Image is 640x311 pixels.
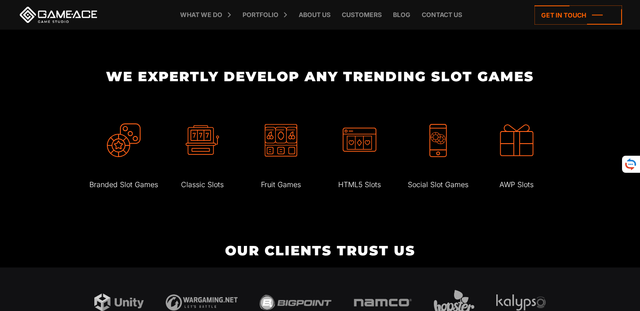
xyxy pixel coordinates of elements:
img: Social slot games icon [421,123,455,157]
img: Namco logo [353,298,412,307]
img: Html5 slots icon [343,123,376,157]
img: Awp slots icons 1 [500,123,534,157]
img: Classic slots icon [185,123,219,157]
img: Icon branded slot games [107,123,141,157]
p: HTML5 Slots [321,178,397,191]
img: Wargaming logo [166,294,238,311]
img: Fruit slot game icons [264,123,298,157]
img: Bigpoint logo [260,295,331,310]
p: Branded Slot Games [85,178,162,191]
p: Social Slot Games [400,178,476,191]
h2: We Expertly Develop Any Trending Slot Games [81,69,559,84]
p: Fruit Games [243,178,319,191]
p: Classic Slots [164,178,240,191]
p: AWP Slots [478,178,555,191]
img: Kalypso media logo [496,294,546,311]
a: Get in touch [534,5,622,25]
